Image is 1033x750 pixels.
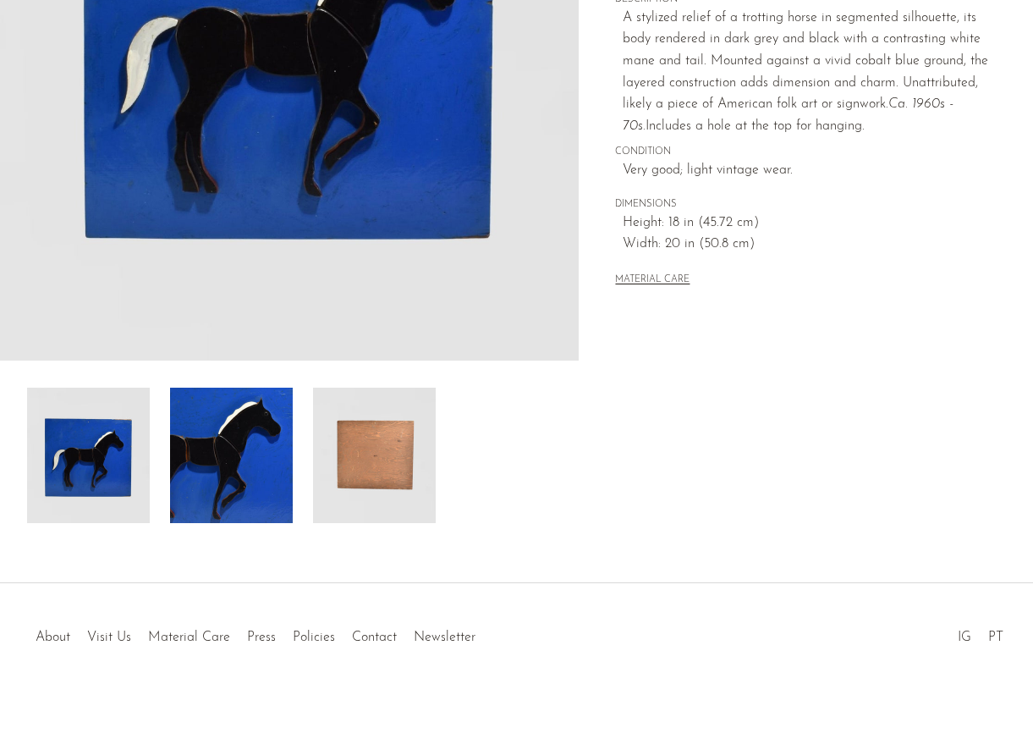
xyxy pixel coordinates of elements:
[988,631,1003,644] a: PT
[148,631,230,644] a: Material Care
[615,274,690,287] button: MATERIAL CARE
[313,388,436,523] img: Folk Art Horse Painting
[949,617,1012,649] ul: Social Medias
[615,145,996,160] span: CONDITION
[27,388,150,523] img: Folk Art Horse Painting
[615,197,996,212] span: DIMENSIONS
[87,631,131,644] a: Visit Us
[293,631,335,644] a: Policies
[623,8,996,138] p: A stylized relief of a trotting horse in segmented silhouette, its body rendered in dark grey and...
[623,160,996,182] span: Very good; light vintage wear.
[623,212,996,234] span: Height: 18 in (45.72 cm)
[623,234,996,256] span: Width: 20 in (50.8 cm)
[247,631,276,644] a: Press
[352,631,397,644] a: Contact
[27,617,484,649] ul: Quick links
[36,631,70,644] a: About
[958,631,971,644] a: IG
[623,97,953,133] em: Ca. 1960s - 70s.
[170,388,293,523] img: Folk Art Horse Painting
